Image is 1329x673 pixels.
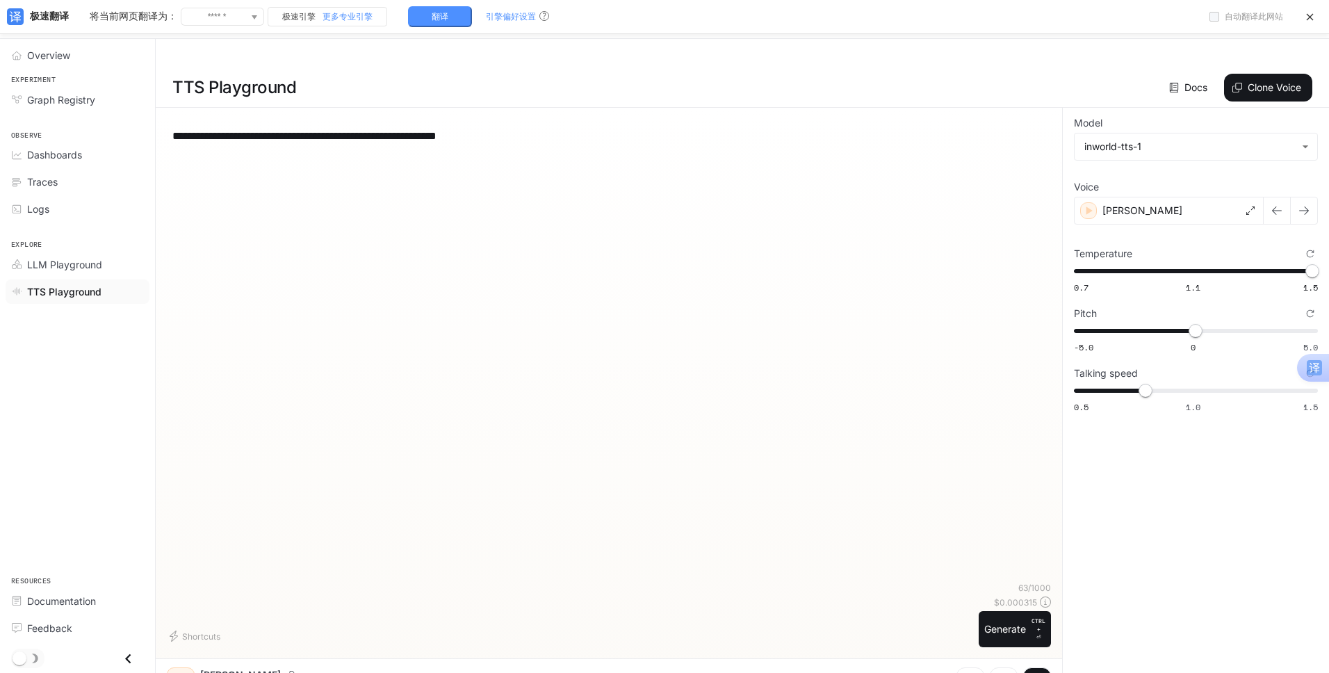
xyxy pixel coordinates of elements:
[1018,582,1051,594] p: 63 / 1000
[1074,401,1089,413] span: 0.5
[1166,74,1213,102] a: Docs
[27,147,82,162] span: Dashboards
[6,143,149,167] a: Dashboards
[27,202,49,216] span: Logs
[1303,246,1318,261] button: Reset to default
[27,594,96,608] span: Documentation
[6,589,149,613] a: Documentation
[1032,617,1045,642] p: ⏎
[27,257,102,272] span: LLM Playground
[6,43,149,67] a: Overview
[1074,118,1102,128] p: Model
[27,175,58,189] span: Traces
[27,621,72,635] span: Feedback
[1032,617,1045,633] p: CTRL +
[994,597,1037,608] p: $ 0.000315
[1084,140,1295,154] div: inworld-tts-1
[113,644,144,673] button: Close drawer
[6,170,149,194] a: Traces
[6,88,149,112] a: Graph Registry
[1074,182,1099,192] p: Voice
[979,611,1051,647] button: GenerateCTRL +⏎
[6,616,149,640] a: Feedback
[6,279,149,304] a: TTS Playground
[1303,341,1318,353] span: 5.0
[27,48,70,63] span: Overview
[6,252,149,277] a: LLM Playground
[1075,133,1317,160] div: inworld-tts-1
[13,650,26,665] span: Dark mode toggle
[167,625,226,647] button: Shortcuts
[172,74,296,102] h1: TTS Playground
[27,284,101,299] span: TTS Playground
[1186,401,1200,413] span: 1.0
[1186,282,1200,293] span: 1.1
[1303,401,1318,413] span: 1.5
[1102,204,1182,218] p: [PERSON_NAME]
[27,92,95,107] span: Graph Registry
[1074,282,1089,293] span: 0.7
[1074,309,1097,318] p: Pitch
[6,197,149,221] a: Logs
[1074,341,1093,353] span: -5.0
[1303,306,1318,321] button: Reset to default
[1191,341,1196,353] span: 0
[1224,74,1312,102] button: Clone Voice
[1074,368,1138,378] p: Talking speed
[1074,249,1132,259] p: Temperature
[1303,282,1318,293] span: 1.5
